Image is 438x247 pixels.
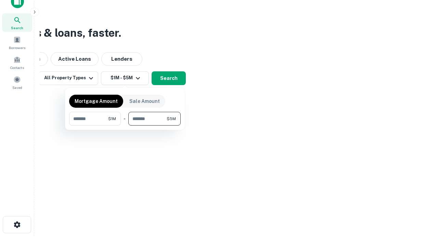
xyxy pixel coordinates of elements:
[108,116,116,122] span: $1M
[75,97,118,105] p: Mortgage Amount
[124,112,126,126] div: -
[167,116,176,122] span: $5M
[404,192,438,225] iframe: Chat Widget
[129,97,160,105] p: Sale Amount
